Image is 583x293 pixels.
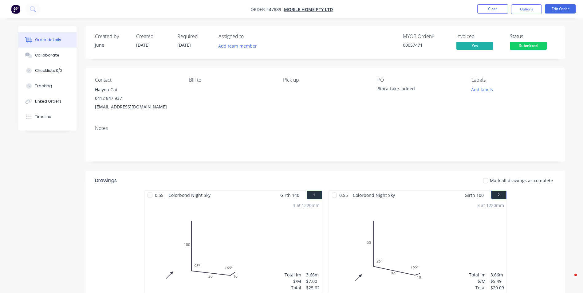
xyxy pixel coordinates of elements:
div: Invoiced [456,33,502,39]
div: $25.62 [306,284,320,291]
iframe: Intercom live chat [562,272,577,287]
span: Yes [456,42,493,49]
div: Total lm [469,272,486,278]
div: Pick up [283,77,367,83]
img: Factory [11,5,20,14]
button: Edit Order [545,4,576,14]
div: Created by [95,33,129,39]
div: Created [136,33,170,39]
button: 2 [491,191,506,199]
span: Mark all drawings as complete [490,177,553,184]
button: Add labels [468,85,496,94]
div: 3.66m [490,272,504,278]
button: Order details [18,32,77,48]
span: Colorbond Night Sky [166,191,213,200]
div: Tracking [35,83,52,89]
div: Timeline [35,114,51,119]
div: Notes [95,125,556,131]
div: June [95,42,129,48]
div: Status [510,33,556,39]
div: $20.09 [490,284,504,291]
span: Girth 140 [280,191,299,200]
div: Contact [95,77,179,83]
div: [EMAIL_ADDRESS][DOMAIN_NAME] [95,103,179,111]
div: 3.66m [306,272,320,278]
div: Collaborate [35,53,59,58]
span: Colorbond Night Sky [350,191,397,200]
button: Options [511,4,542,14]
div: 0412 847 937 [95,94,179,103]
div: PO [377,77,462,83]
div: Bibra Lake- added [377,85,454,94]
span: 0.55 [337,191,350,200]
div: Haiyou Gai [95,85,179,94]
span: Order #47889 - [250,6,284,12]
div: Total [469,284,486,291]
a: Mobile Home Pty Ltd [284,6,333,12]
button: Add team member [215,42,260,50]
div: Drawings [95,177,117,184]
div: Bill to [189,77,273,83]
span: 0.55 [152,191,166,200]
span: [DATE] [177,42,191,48]
button: Timeline [18,109,77,124]
button: Submitted [510,42,547,51]
button: Checklists 0/0 [18,63,77,78]
button: Tracking [18,78,77,94]
div: Assigned to [219,33,280,39]
div: Haiyou Gai0412 847 937[EMAIL_ADDRESS][DOMAIN_NAME] [95,85,179,111]
button: Linked Orders [18,94,77,109]
div: $7.00 [306,278,320,284]
div: 3 at 1220mm [293,202,320,209]
button: Collaborate [18,48,77,63]
div: Order details [35,37,61,43]
div: MYOB Order # [403,33,449,39]
div: Labels [471,77,556,83]
span: Girth 100 [465,191,484,200]
div: $/M [285,278,301,284]
div: 00057471 [403,42,449,48]
div: Required [177,33,211,39]
div: Linked Orders [35,99,61,104]
button: 1 [307,191,322,199]
button: Close [477,4,508,14]
div: Checklists 0/0 [35,68,62,73]
span: Submitted [510,42,547,49]
div: $5.49 [490,278,504,284]
div: $/M [469,278,486,284]
div: 3 at 1220mm [477,202,504,209]
div: Total [285,284,301,291]
div: Total lm [285,272,301,278]
button: Add team member [219,42,260,50]
span: [DATE] [136,42,150,48]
